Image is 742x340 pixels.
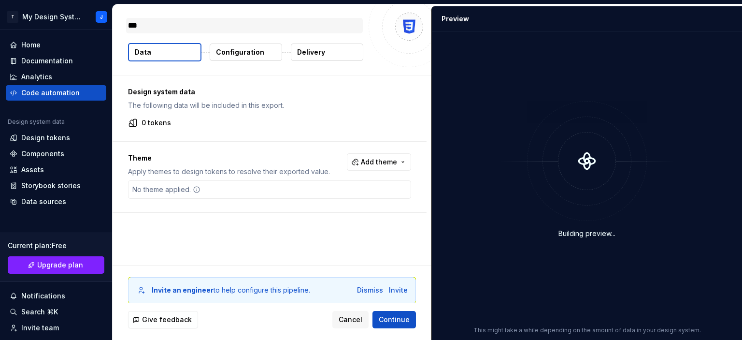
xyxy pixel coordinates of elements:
p: Data [135,47,151,57]
div: Assets [21,165,44,175]
div: Preview [442,14,469,24]
span: Give feedback [142,315,192,325]
a: Storybook stories [6,178,106,193]
div: Code automation [21,88,80,98]
button: Search ⌘K [6,304,106,320]
span: Cancel [339,315,362,325]
div: Data sources [21,197,66,207]
button: Delivery [291,44,363,61]
div: No theme applied. [128,181,204,198]
p: 0 tokens [142,118,171,128]
a: Documentation [6,53,106,69]
p: Theme [128,153,330,163]
button: TMy Design SystemJ [2,6,110,27]
span: Continue [379,315,410,325]
div: J [100,13,103,21]
span: Add theme [361,157,397,167]
button: Data [128,43,201,61]
button: Invite [389,285,408,295]
div: Storybook stories [21,181,81,191]
a: Design tokens [6,130,106,146]
a: Assets [6,162,106,177]
p: Apply themes to design tokens to resolve their exported value. [128,167,330,177]
a: Upgrade plan [8,256,104,274]
a: Analytics [6,69,106,85]
div: Building preview... [558,229,615,238]
b: Invite an engineer [152,286,214,294]
a: Data sources [6,194,106,209]
button: Dismiss [357,285,383,295]
div: Search ⌘K [21,307,58,317]
button: Add theme [347,153,411,171]
a: Code automation [6,85,106,101]
button: Configuration [210,44,282,61]
button: Continue [372,311,416,328]
p: Design system data [128,87,411,97]
div: Analytics [21,72,52,82]
button: Give feedback [128,311,198,328]
span: Upgrade plan [37,260,83,270]
p: This might take a while depending on the amount of data in your design system. [473,326,701,334]
button: Cancel [332,311,369,328]
a: Invite team [6,320,106,336]
button: Notifications [6,288,106,304]
div: Design system data [8,118,65,126]
div: to help configure this pipeline. [152,285,310,295]
div: Design tokens [21,133,70,143]
div: Home [21,40,41,50]
a: Components [6,146,106,162]
p: Configuration [216,47,264,57]
div: Notifications [21,291,65,301]
div: My Design System [22,12,84,22]
div: Current plan : Free [8,241,104,251]
div: Components [21,149,64,159]
p: Delivery [297,47,325,57]
div: Documentation [21,56,73,66]
div: Invite team [21,323,59,333]
div: T [7,11,18,23]
a: Home [6,37,106,53]
p: The following data will be included in this export. [128,101,411,110]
